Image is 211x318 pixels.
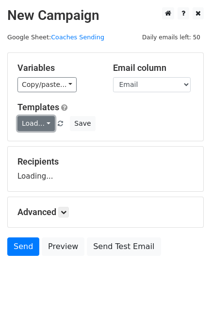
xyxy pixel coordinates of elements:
h5: Advanced [17,207,194,218]
a: Send [7,237,39,256]
iframe: Chat Widget [162,271,211,318]
h5: Recipients [17,156,194,167]
a: Daily emails left: 50 [139,33,204,41]
a: Copy/paste... [17,77,77,92]
small: Google Sheet: [7,33,104,41]
a: Send Test Email [87,237,161,256]
a: Coaches Sending [51,33,104,41]
a: Preview [42,237,84,256]
span: Daily emails left: 50 [139,32,204,43]
a: Templates [17,102,59,112]
h5: Email column [113,63,194,73]
div: Loading... [17,156,194,182]
button: Save [70,116,95,131]
h5: Variables [17,63,98,73]
h2: New Campaign [7,7,204,24]
a: Load... [17,116,55,131]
